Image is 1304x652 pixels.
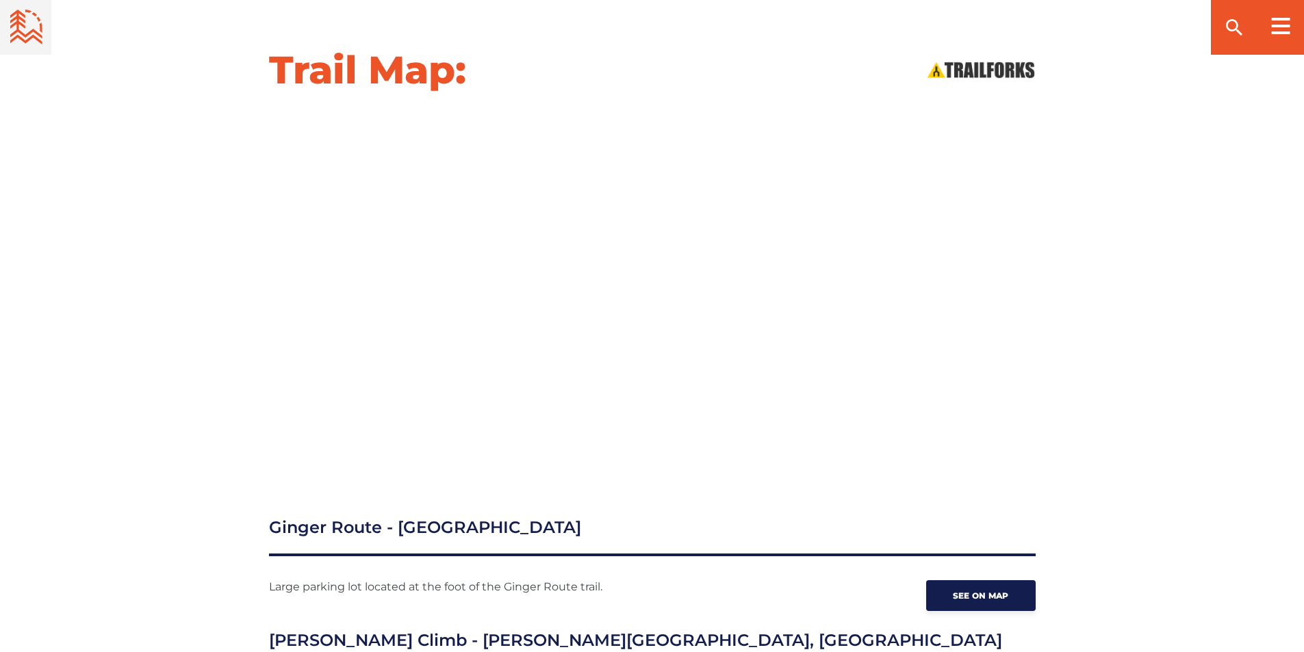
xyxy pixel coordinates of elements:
[269,46,466,94] h2: Trail Map:
[1223,16,1245,38] ion-icon: search
[926,60,1036,79] img: View on Trailforks.com
[926,580,1036,611] a: See on map
[269,515,1036,556] h3: Ginger Route - [GEOGRAPHIC_DATA]
[269,577,837,597] p: Large parking lot located at the foot of the Ginger Route trail.
[953,590,1009,601] span: See on map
